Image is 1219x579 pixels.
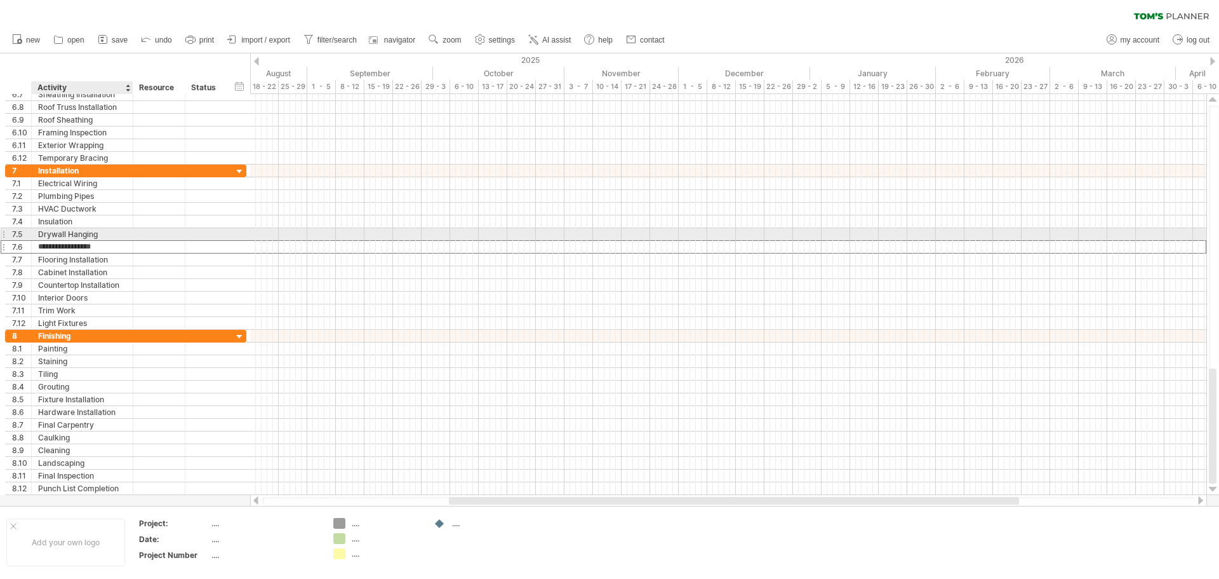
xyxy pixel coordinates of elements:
[489,36,515,44] span: settings
[300,32,361,48] a: filter/search
[38,419,126,431] div: Final Carpentry
[12,165,31,177] div: 7
[1103,32,1163,48] a: my account
[352,533,421,544] div: ....
[810,67,936,80] div: January 2026
[364,80,393,93] div: 15 - 19
[12,228,31,240] div: 7.5
[38,317,126,329] div: Light Fixtures
[393,80,422,93] div: 22 - 26
[12,139,31,151] div: 6.11
[12,292,31,304] div: 7.10
[12,432,31,444] div: 8.8
[38,304,126,317] div: Trim Work
[38,203,126,215] div: HVAC Ductwork
[936,80,964,93] div: 2 - 6
[38,482,126,494] div: Punch List Completion
[112,36,128,44] span: save
[764,80,793,93] div: 22 - 26
[38,368,126,380] div: Tiling
[879,80,907,93] div: 19 - 23
[38,254,126,266] div: Flooring Installation
[38,266,126,278] div: Cabinet Installation
[12,355,31,367] div: 8.2
[38,101,126,113] div: Roof Truss Installation
[1169,32,1213,48] a: log out
[443,36,461,44] span: zoom
[211,518,318,529] div: ....
[38,355,126,367] div: Staining
[1187,36,1209,44] span: log out
[138,32,176,48] a: undo
[12,343,31,355] div: 8.1
[1164,80,1193,93] div: 30 - 3
[38,470,126,482] div: Final Inspection
[12,419,31,431] div: 8.7
[1050,80,1079,93] div: 2 - 6
[12,444,31,456] div: 8.9
[250,80,279,93] div: 18 - 22
[12,368,31,380] div: 8.3
[199,36,214,44] span: print
[650,80,679,93] div: 24 - 28
[12,266,31,278] div: 7.8
[191,81,219,94] div: Status
[12,254,31,266] div: 7.7
[936,67,1050,80] div: February 2026
[581,32,616,48] a: help
[50,32,88,48] a: open
[38,444,126,456] div: Cleaning
[12,304,31,317] div: 7.11
[707,80,736,93] div: 8 - 12
[422,80,450,93] div: 29 - 3
[38,126,126,139] div: Framing Inspection
[507,80,536,93] div: 20 - 24
[850,80,879,93] div: 12 - 16
[12,279,31,291] div: 7.9
[279,80,307,93] div: 25 - 29
[6,519,125,566] div: Add your own logo
[12,88,31,100] div: 6.7
[12,241,31,253] div: 7.6
[139,518,209,529] div: Project:
[622,80,650,93] div: 17 - 21
[384,36,415,44] span: navigator
[38,292,126,304] div: Interior Doors
[12,177,31,189] div: 7.1
[12,190,31,202] div: 7.2
[12,457,31,469] div: 8.10
[12,482,31,494] div: 8.12
[12,330,31,342] div: 8
[9,32,44,48] a: new
[1022,80,1050,93] div: 23 - 27
[1079,80,1107,93] div: 9 - 13
[182,32,218,48] a: print
[1121,36,1159,44] span: my account
[1107,80,1136,93] div: 16 - 20
[564,80,593,93] div: 3 - 7
[12,381,31,393] div: 8.4
[907,80,936,93] div: 26 - 30
[38,88,126,100] div: Sheathing Installation
[1050,67,1176,80] div: March 2026
[964,80,993,93] div: 9 - 13
[352,548,421,559] div: ....
[367,32,419,48] a: navigator
[542,36,571,44] span: AI assist
[38,177,126,189] div: Electrical Wiring
[623,32,669,48] a: contact
[12,393,31,405] div: 8.5
[38,190,126,202] div: Plumbing Pipes
[12,215,31,228] div: 7.4
[139,534,209,545] div: Date:
[679,67,810,80] div: December 2025
[38,406,126,418] div: Hardware Installation
[425,32,465,48] a: zoom
[95,32,131,48] a: save
[352,518,421,529] div: ....
[38,139,126,151] div: Exterior Wrapping
[1136,80,1164,93] div: 23 - 27
[38,457,126,469] div: Landscaping
[155,36,172,44] span: undo
[593,80,622,93] div: 10 - 14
